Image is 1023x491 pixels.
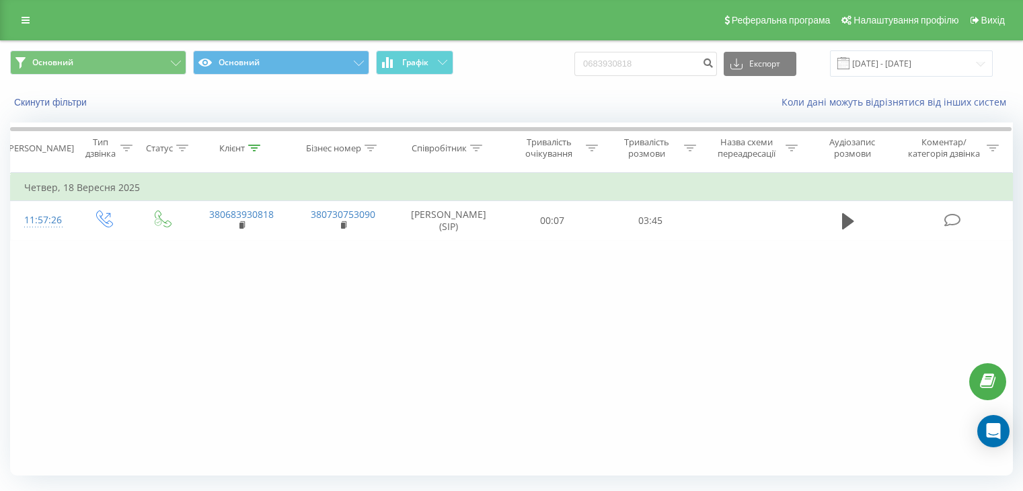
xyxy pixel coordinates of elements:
div: 11:57:26 [24,207,60,233]
a: 380683930818 [209,208,274,221]
div: Співробітник [412,143,467,154]
div: Клієнт [219,143,245,154]
div: Назва схеми переадресації [712,137,782,159]
span: Налаштування профілю [854,15,958,26]
button: Експорт [724,52,796,76]
div: Статус [146,143,173,154]
div: Коментар/категорія дзвінка [905,137,983,159]
td: Четвер, 18 Вересня 2025 [11,174,1013,201]
div: Бізнес номер [306,143,361,154]
a: 380730753090 [311,208,375,221]
div: Open Intercom Messenger [977,415,1010,447]
div: Тривалість розмови [613,137,681,159]
span: Основний [32,57,73,68]
td: [PERSON_NAME] (SIP) [394,201,504,240]
div: Тип дзвінка [85,137,116,159]
a: Коли дані можуть відрізнятися вiд інших систем [782,96,1013,108]
span: Вихід [981,15,1005,26]
button: Основний [193,50,369,75]
span: Графік [402,58,428,67]
span: Реферальна програма [732,15,831,26]
div: Аудіозапис розмови [813,137,892,159]
button: Основний [10,50,186,75]
input: Пошук за номером [574,52,717,76]
div: [PERSON_NAME] [6,143,74,154]
button: Скинути фільтри [10,96,93,108]
td: 00:07 [504,201,601,240]
div: Тривалість очікування [516,137,583,159]
td: 03:45 [601,201,699,240]
button: Графік [376,50,453,75]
